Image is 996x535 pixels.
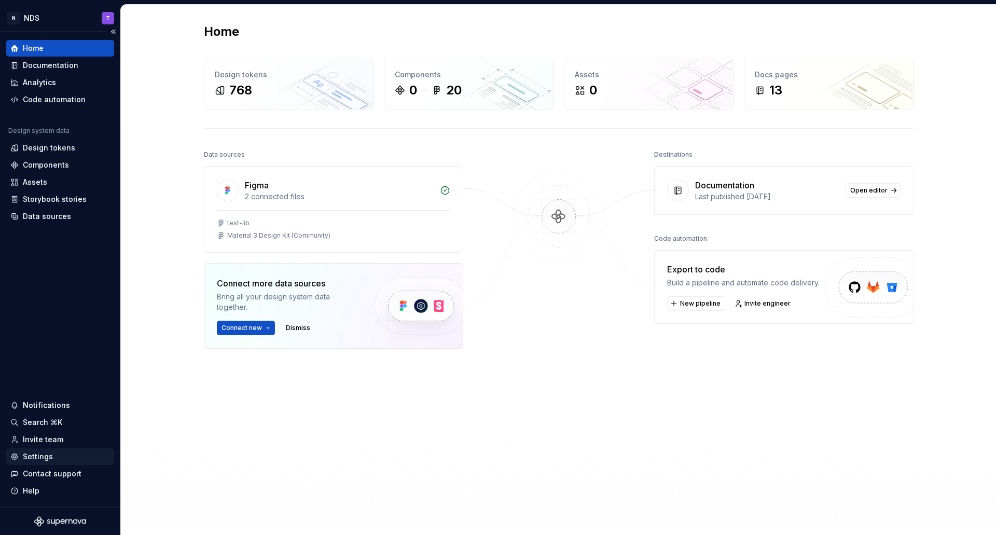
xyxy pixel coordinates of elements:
a: Invite engineer [731,296,795,311]
svg: Supernova Logo [34,516,86,527]
a: Documentation [6,57,114,74]
div: Storybook stories [23,194,87,204]
div: Components [23,160,69,170]
div: Assets [575,70,723,80]
div: Design tokens [23,143,75,153]
div: Code automation [23,94,86,105]
div: 20 [446,82,462,99]
a: Settings [6,448,114,465]
div: Components [395,70,543,80]
button: Search ⌘K [6,414,114,431]
button: Collapse sidebar [106,24,120,39]
div: Home [23,43,44,53]
a: Analytics [6,74,114,91]
div: Bring all your design system data together. [217,292,357,312]
div: 768 [229,82,252,99]
span: Connect new [222,324,262,332]
a: Code automation [6,91,114,108]
h2: Home [204,23,239,40]
div: Last published [DATE] [695,191,839,202]
div: Documentation [23,60,78,71]
div: Figma [245,179,269,191]
div: Data sources [204,147,245,162]
div: Code automation [654,231,707,246]
div: Connect more data sources [217,277,357,290]
div: Design tokens [215,70,363,80]
a: Data sources [6,208,114,225]
a: Invite team [6,431,114,448]
a: Assets0 [564,59,734,109]
span: Open editor [850,186,888,195]
div: 2 connected files [245,191,434,202]
div: Data sources [23,211,71,222]
a: Assets [6,174,114,190]
div: Material 3 Design Kit (Community) [227,231,330,240]
a: Home [6,40,114,57]
span: Dismiss [286,324,310,332]
button: Dismiss [281,321,315,335]
button: NNDST [2,7,118,29]
button: Connect new [217,321,275,335]
span: New pipeline [680,299,721,308]
span: Invite engineer [744,299,791,308]
div: 0 [409,82,417,99]
div: 0 [589,82,597,99]
div: Documentation [695,179,754,191]
div: Invite team [23,434,63,445]
div: Destinations [654,147,693,162]
button: Contact support [6,465,114,482]
a: Design tokens [6,140,114,156]
a: Storybook stories [6,191,114,208]
div: Docs pages [755,70,903,80]
button: Help [6,483,114,499]
div: NDS [24,13,39,23]
div: T [106,14,110,22]
div: Assets [23,177,47,187]
div: Design system data [8,127,70,135]
a: Components020 [384,59,554,109]
div: Search ⌘K [23,417,62,428]
a: Figma2 connected filestest-libMaterial 3 Design Kit (Community) [204,166,463,253]
a: Docs pages13 [744,59,914,109]
div: Analytics [23,77,56,88]
a: Design tokens768 [204,59,374,109]
div: Settings [23,451,53,462]
div: test-lib [227,219,250,227]
div: N [7,12,20,24]
a: Components [6,157,114,173]
div: Contact support [23,469,81,479]
button: New pipeline [667,296,725,311]
div: Export to code [667,263,820,276]
div: Help [23,486,39,496]
div: Build a pipeline and automate code delivery. [667,278,820,288]
div: Notifications [23,400,70,410]
a: Open editor [846,183,901,198]
div: 13 [769,82,782,99]
button: Notifications [6,397,114,414]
